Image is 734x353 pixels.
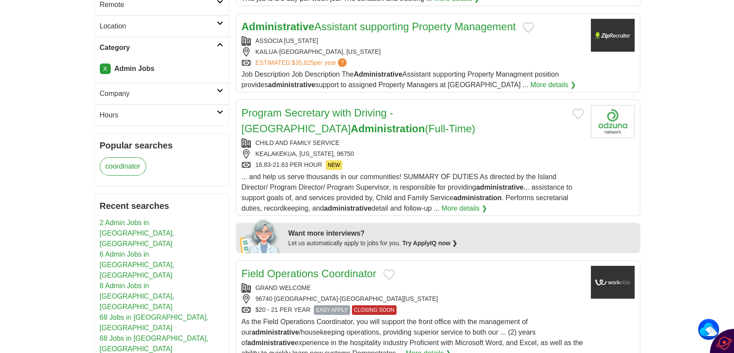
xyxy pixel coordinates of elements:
button: Add to favorite jobs [572,109,584,119]
button: Add to favorite jobs [383,269,395,280]
a: Try ApplyIQ now ❯ [402,240,457,247]
h2: Category [100,42,217,53]
img: apply-iq-scientist.png [239,218,282,253]
div: KAILUA-[GEOGRAPHIC_DATA], [US_STATE] [242,47,584,56]
a: coordinator [100,157,146,176]
span: ... and help us serve thousands in our communities! SUMMARY OF DUTIES As directed by the Island D... [242,173,572,212]
strong: Admin Jobs [114,65,155,72]
a: Program Secretary with Driving - [GEOGRAPHIC_DATA]Administration(Full-Time) [242,107,475,134]
a: 68 Jobs in [GEOGRAPHIC_DATA], [GEOGRAPHIC_DATA] [100,335,208,353]
span: NEW [326,160,342,170]
a: Location [95,15,228,37]
h2: Recent searches [100,199,223,212]
img: Company logo [591,266,635,299]
span: ? [338,58,347,67]
span: Job Description Job Description The Assistant supporting Property Managment position provides sup... [242,71,559,88]
a: 2 Admin Jobs in [GEOGRAPHIC_DATA], [GEOGRAPHIC_DATA] [100,219,175,247]
div: $20 - 21 PER YEAR [242,305,584,315]
strong: Administrative [242,21,315,32]
div: Let us automatically apply to jobs for you. [288,239,635,248]
div: 16.83-21.63 PER HOUR [242,160,584,170]
span: $35,825 [291,59,314,66]
h2: Hours [100,110,217,120]
a: More details ❯ [530,80,576,90]
div: CHILD AND FAMILY SERVICE [242,138,584,148]
strong: Administrative [354,71,402,78]
a: AdministrativeAssistant supporting Property Management [242,21,516,32]
h2: Company [100,88,217,99]
img: Company logo [591,105,635,138]
a: More details ❯ [442,203,488,214]
h2: Location [100,21,217,32]
strong: administrative [324,205,371,212]
button: Add to favorite jobs [523,22,534,33]
span: EASY APPLY [314,305,350,315]
strong: administrative [476,184,523,191]
a: Field Operations Coordinator [242,268,376,279]
strong: administrative [252,328,299,336]
a: X [100,64,111,74]
a: 68 Jobs in [GEOGRAPHIC_DATA], [GEOGRAPHIC_DATA] [100,314,208,332]
a: 6 Admin Jobs in [GEOGRAPHIC_DATA], [GEOGRAPHIC_DATA] [100,251,175,279]
span: CLOSING SOON [352,305,397,315]
strong: administrative [268,81,315,88]
strong: administration [453,194,502,201]
div: KEALAKEKUA, [US_STATE], 96750 [242,149,584,159]
strong: Administration [351,123,425,134]
div: GRAND WELCOME [242,283,584,293]
div: 96740 [GEOGRAPHIC_DATA]-[GEOGRAPHIC_DATA][US_STATE] [242,294,584,304]
div: Want more interviews? [288,228,635,239]
a: Company [95,83,228,104]
a: Category [95,37,228,58]
a: Hours [95,104,228,126]
a: ESTIMATED:$35,825per year? [256,58,349,67]
h2: Popular searches [100,139,223,152]
strong: administrative [247,339,295,346]
a: 8 Admin Jobs in [GEOGRAPHIC_DATA], [GEOGRAPHIC_DATA] [100,282,175,311]
div: ASSOCIA [US_STATE] [242,36,584,46]
img: Company logo [591,19,635,52]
